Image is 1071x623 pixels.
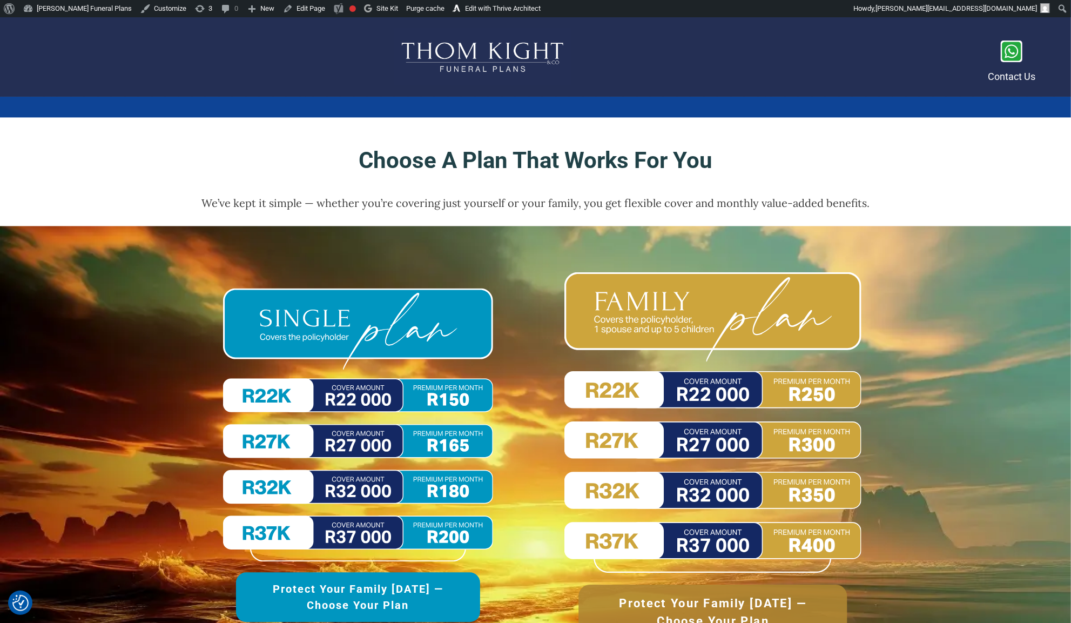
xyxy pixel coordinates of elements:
span: Protect Your Family [DATE] —Choose Your Plan [255,581,461,614]
p: Contact Us [988,68,1035,85]
div: Focus keyphrase not set [349,5,356,12]
p: We’ve kept it simple — whether you’re covering just yourself or your family, you get flexible cov... [185,194,887,224]
span: [PERSON_NAME][EMAIL_ADDRESS][DOMAIN_NAME] [875,4,1037,12]
img: Single Plan [223,289,493,562]
img: Revisit consent button [12,595,29,611]
h2: Choose a Plan That Works for You [185,145,886,177]
button: Consent Preferences [12,595,29,611]
span: Site Kit [376,4,398,12]
img: Family Plan [564,272,861,573]
a: Protect Your Family [DATE] —Choose Your Plan [236,573,480,622]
